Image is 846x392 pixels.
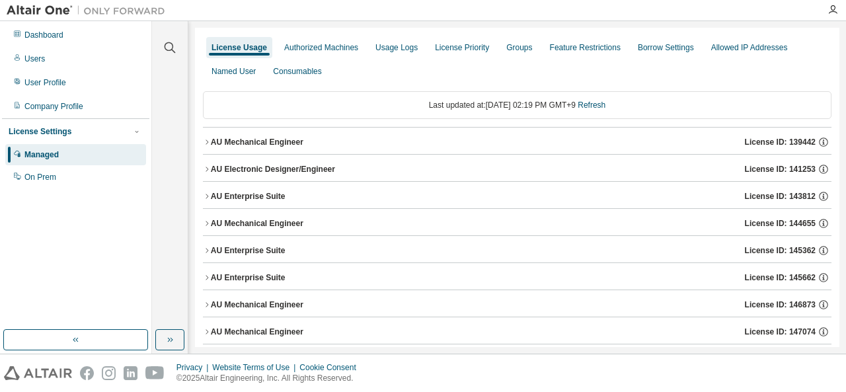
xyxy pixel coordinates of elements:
button: AU Enterprise SuiteLicense ID: 143812 [203,182,831,211]
img: facebook.svg [80,366,94,380]
div: AU Mechanical Engineer [211,218,303,229]
span: License ID: 146873 [745,299,816,310]
button: AU Enterprise SuiteLicense ID: 145362 [203,236,831,265]
a: Refresh [578,100,605,110]
div: Allowed IP Addresses [711,42,788,53]
span: License ID: 144655 [745,218,816,229]
div: Feature Restrictions [550,42,621,53]
div: Users [24,54,45,64]
span: License ID: 145662 [745,272,816,283]
div: On Prem [24,172,56,182]
div: AU Electronic Designer/Engineer [211,164,335,175]
button: AU Mechanical EngineerLicense ID: 144655 [203,209,831,238]
p: © 2025 Altair Engineering, Inc. All Rights Reserved. [176,373,364,384]
button: AU Mechanical EngineerLicense ID: 146873 [203,290,831,319]
img: instagram.svg [102,366,116,380]
span: License ID: 139442 [745,137,816,147]
div: Usage Logs [375,42,418,53]
button: AU Mechanical EngineerLicense ID: 139442 [203,128,831,157]
button: AU Enterprise SuiteLicense ID: 145662 [203,263,831,292]
img: youtube.svg [145,366,165,380]
div: Authorized Machines [284,42,358,53]
img: linkedin.svg [124,366,137,380]
div: AU Enterprise Suite [211,245,286,256]
div: Website Terms of Use [212,362,299,373]
div: Consumables [273,66,321,77]
div: Privacy [176,362,212,373]
button: AU Electronic Designer/EngineerLicense ID: 141253 [203,155,831,184]
span: License ID: 145362 [745,245,816,256]
div: AU Enterprise Suite [211,272,286,283]
div: Borrow Settings [638,42,694,53]
img: Altair One [7,4,172,17]
div: AU Mechanical Engineer [211,327,303,337]
div: Dashboard [24,30,63,40]
div: License Usage [211,42,267,53]
div: Named User [211,66,256,77]
div: Managed [24,149,59,160]
div: AU Mechanical Engineer [211,299,303,310]
div: Cookie Consent [299,362,364,373]
button: AU Mechanical EngineerLicense ID: 147074 [203,317,831,346]
span: License ID: 143812 [745,191,816,202]
div: Company Profile [24,101,83,112]
div: User Profile [24,77,66,88]
span: License ID: 141253 [745,164,816,175]
img: altair_logo.svg [4,366,72,380]
div: Last updated at: [DATE] 02:19 PM GMT+9 [203,91,831,119]
div: Groups [506,42,532,53]
span: License ID: 147074 [745,327,816,337]
div: AU Enterprise Suite [211,191,286,202]
div: AU Mechanical Engineer [211,137,303,147]
div: License Settings [9,126,71,137]
div: License Priority [435,42,489,53]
